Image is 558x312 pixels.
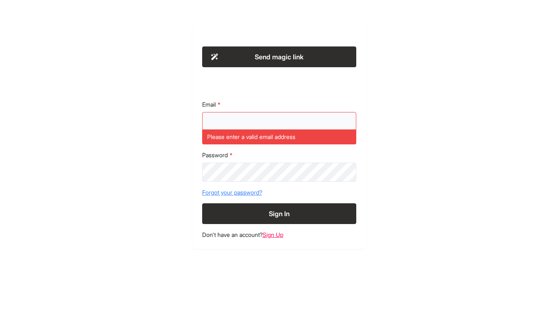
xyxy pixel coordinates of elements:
[202,231,356,239] footer: Don't have an account?
[202,188,356,197] a: Forgot your password?
[202,151,356,159] label: Password
[202,46,356,67] button: Send magic link
[202,203,356,224] button: Sign In
[202,100,356,109] label: Email
[263,231,283,238] a: Sign Up
[202,129,356,144] div: Please enter a valid email address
